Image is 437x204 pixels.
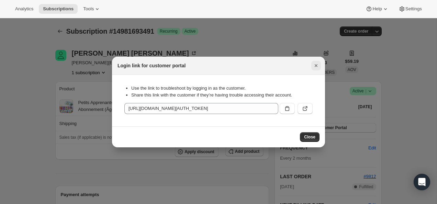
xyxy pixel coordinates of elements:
[394,4,426,14] button: Settings
[131,92,313,99] li: Share this link with the customer if they’re having trouble accessing their account.
[83,6,94,12] span: Tools
[304,134,315,140] span: Close
[131,85,313,92] li: Use the link to troubleshoot by logging in as the customer.
[15,6,33,12] span: Analytics
[311,61,321,70] button: Close
[117,62,186,69] h2: Login link for customer portal
[39,4,78,14] button: Subscriptions
[79,4,105,14] button: Tools
[300,132,320,142] button: Close
[11,4,37,14] button: Analytics
[405,6,422,12] span: Settings
[43,6,74,12] span: Subscriptions
[414,174,430,190] div: Open Intercom Messenger
[372,6,382,12] span: Help
[361,4,393,14] button: Help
